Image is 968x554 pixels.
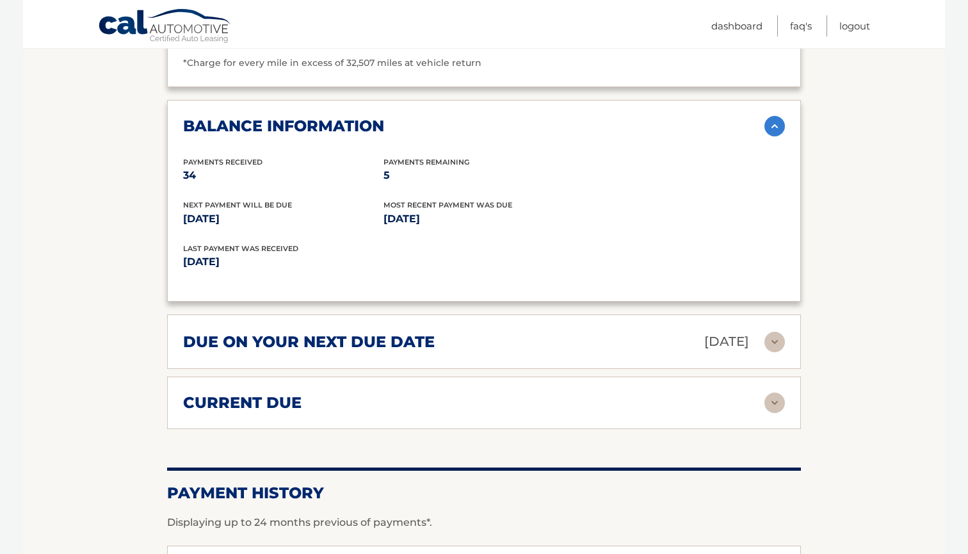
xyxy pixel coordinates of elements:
[183,158,262,167] span: Payments Received
[711,15,762,37] a: Dashboard
[383,210,584,228] p: [DATE]
[183,332,435,352] h2: due on your next due date
[764,332,785,352] img: accordion-rest.svg
[183,117,384,136] h2: balance information
[383,158,469,167] span: Payments Remaining
[764,116,785,136] img: accordion-active.svg
[183,253,484,271] p: [DATE]
[839,15,870,37] a: Logout
[98,8,232,45] a: Cal Automotive
[183,200,292,209] span: Next Payment will be due
[704,330,749,353] p: [DATE]
[183,210,383,228] p: [DATE]
[183,57,481,69] span: *Charge for every mile in excess of 32,507 miles at vehicle return
[183,244,298,253] span: Last Payment was received
[790,15,812,37] a: FAQ's
[764,393,785,413] img: accordion-rest.svg
[383,167,584,184] p: 5
[383,200,512,209] span: Most Recent Payment Was Due
[167,484,801,503] h2: Payment History
[167,515,801,530] p: Displaying up to 24 months previous of payments*.
[183,393,302,412] h2: current due
[183,167,383,184] p: 34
